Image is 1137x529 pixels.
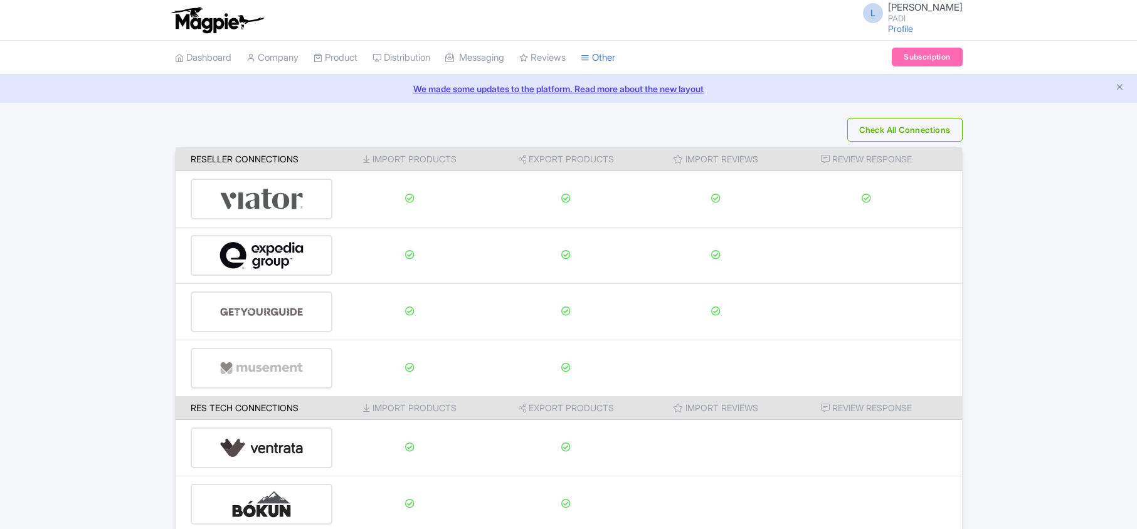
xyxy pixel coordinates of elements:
th: Import Products [332,147,487,171]
a: Subscription [892,48,962,66]
th: Reseller Connections [176,147,333,171]
a: We made some updates to the platform. Read more about the new layout [8,82,1129,95]
button: Close announcement [1115,81,1124,95]
a: Profile [888,23,913,34]
th: Review Response [786,147,962,171]
button: Check All Connections [847,118,962,142]
th: Export Products [487,396,645,420]
img: logo-ab69f6fb50320c5b225c76a69d11143b.png [169,6,266,34]
img: musement-dad6797fd076d4ac540800b229e01643.svg [219,349,304,387]
a: Company [246,41,299,75]
th: Import Reviews [645,147,786,171]
th: Import Products [332,396,487,420]
a: L [PERSON_NAME] PADI [855,3,963,23]
th: Review Response [786,396,962,420]
img: viator-e2bf771eb72f7a6029a5edfbb081213a.svg [219,180,304,218]
a: Distribution [373,41,430,75]
a: Product [314,41,357,75]
a: Reviews [519,41,566,75]
small: PADI [888,14,963,23]
th: Res Tech Connections [176,396,333,420]
img: ventrata-b8ee9d388f52bb9ce077e58fa33de912.svg [219,429,304,467]
a: Other [581,41,615,75]
a: Messaging [445,41,504,75]
th: Export Products [487,147,645,171]
th: Import Reviews [645,396,786,420]
span: L [863,3,883,23]
span: [PERSON_NAME] [888,1,963,13]
a: Dashboard [175,41,231,75]
img: bokun-9d666bd0d1b458dbc8a9c3d52590ba5a.svg [219,485,304,523]
img: expedia-9e2f273c8342058d41d2cc231867de8b.svg [219,236,304,275]
img: get_your_guide-5a6366678479520ec94e3f9d2b9f304b.svg [219,293,304,331]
